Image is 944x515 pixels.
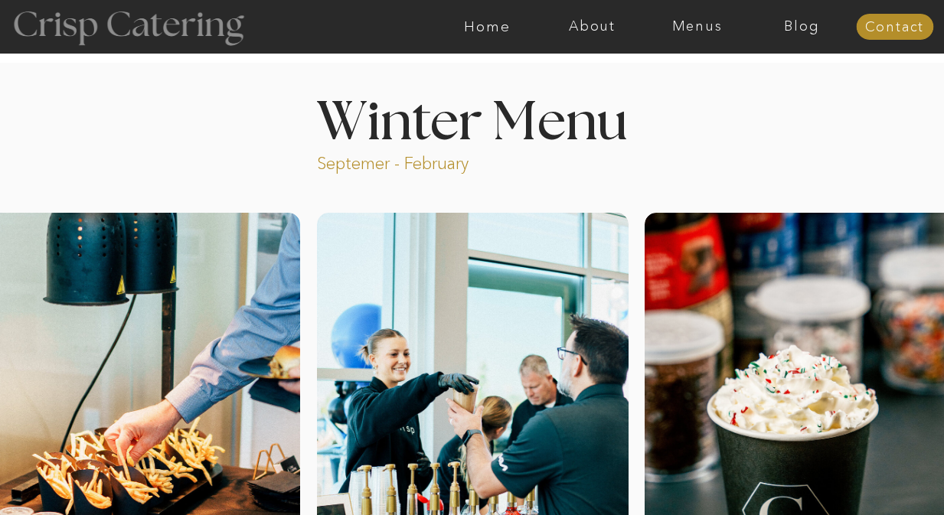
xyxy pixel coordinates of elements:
[260,96,685,142] h1: Winter Menu
[750,19,854,34] a: Blog
[317,152,528,170] p: Septemer - February
[435,19,540,34] a: Home
[645,19,750,34] a: Menus
[856,20,933,35] a: Contact
[540,19,645,34] a: About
